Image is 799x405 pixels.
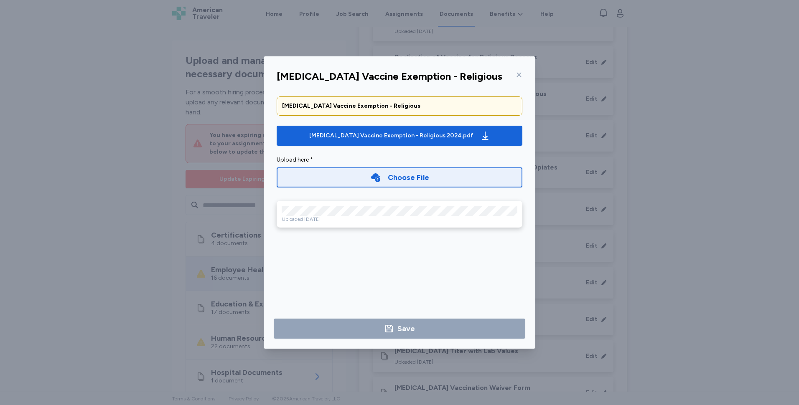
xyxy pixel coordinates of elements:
button: Save [274,319,525,339]
div: [MEDICAL_DATA] Vaccine Exemption - Religious [282,102,517,110]
div: Save [397,323,415,334]
button: [MEDICAL_DATA] Vaccine Exemption - Religious 2024.pdf [277,126,522,146]
div: Upload here * [277,156,522,164]
div: [MEDICAL_DATA] Vaccine Exemption - Religious 2024.pdf [309,132,473,140]
div: Uploaded [DATE] [282,216,517,223]
div: Choose File [388,172,429,183]
div: [MEDICAL_DATA] Vaccine Exemption - Religious [277,70,502,83]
